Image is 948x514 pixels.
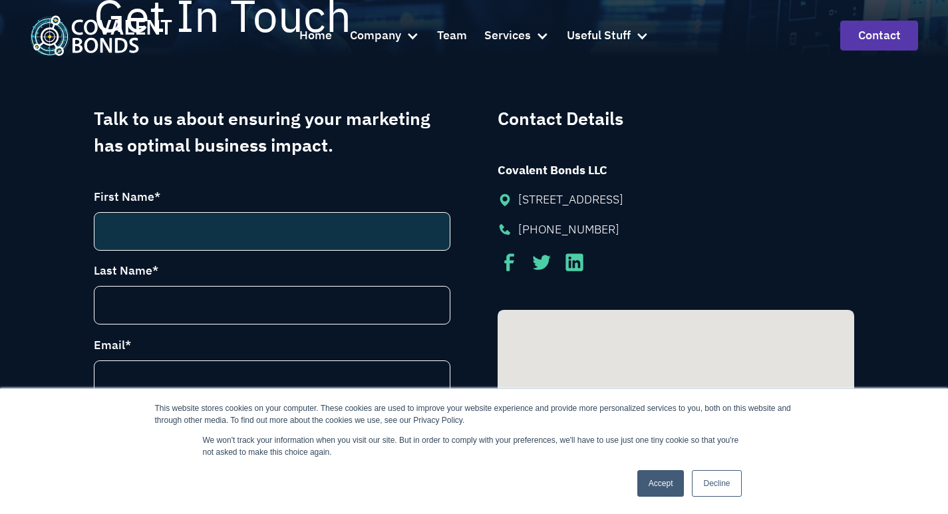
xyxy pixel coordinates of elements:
a: home [30,15,172,56]
span: Email [94,337,125,352]
a: Home [299,18,332,54]
span: Last Name [94,263,152,278]
div: Services [484,26,531,45]
a: Team [437,18,467,54]
div: Team [437,26,467,45]
p: We won't track your information when you visit our site. But in order to comply with your prefere... [203,434,746,458]
div: [STREET_ADDRESS] [518,191,623,209]
a: Decline [692,470,741,497]
img: Covalent Bonds White / Teal Logo [30,15,172,56]
a: Twitter [530,251,554,275]
div: This website stores cookies on your computer. These cookies are used to improve your website expe... [155,402,794,426]
div: Services [484,18,549,54]
div: Useful Stuff [567,18,649,54]
div: Talk to us about ensuring your marketing has optimal business impact. [94,105,450,158]
div: Company [350,26,401,45]
a: [PHONE_NUMBER] [498,221,623,239]
a: Linkedin [563,251,587,275]
div: [PHONE_NUMBER] [518,221,619,239]
a: facebook [498,251,522,275]
span: First Name [94,189,154,204]
a: contact [840,21,919,51]
div: Contact Details [498,105,623,132]
strong: Covalent Bonds LLC [498,162,607,178]
iframe: Chat Widget [749,370,948,514]
div: Useful Stuff [567,26,631,45]
div: Company [350,18,419,54]
a: Accept [637,470,685,497]
div: Home [299,26,332,45]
